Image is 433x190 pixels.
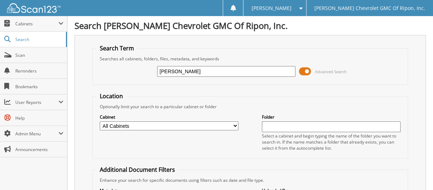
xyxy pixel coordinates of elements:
span: Cabinets [15,21,58,27]
span: Admin Menu [15,131,58,137]
legend: Additional Document Filters [96,166,179,174]
h1: Search [PERSON_NAME] Chevrolet GMC Of Ripon, Inc. [74,20,426,31]
span: Bookmarks [15,84,63,90]
legend: Search Term [96,44,138,52]
span: Help [15,115,63,121]
div: Enhance your search for specific documents using filters such as date and file type. [96,177,404,183]
span: Search [15,36,62,42]
span: Announcements [15,146,63,152]
div: Select a cabinet and begin typing the name of the folder you want to search in. If the name match... [262,133,401,151]
span: User Reports [15,99,58,105]
span: [PERSON_NAME] Chevrolet GMC Of Ripon, Inc. [314,6,425,10]
img: scan123-logo-white.svg [7,3,61,13]
span: Advanced Search [315,69,347,74]
span: Scan [15,52,63,58]
label: Cabinet [100,114,238,120]
div: Optionally limit your search to a particular cabinet or folder [96,104,404,110]
span: Reminders [15,68,63,74]
span: [PERSON_NAME] [252,6,292,10]
iframe: Chat Widget [397,156,433,190]
legend: Location [96,92,127,100]
label: Folder [262,114,401,120]
div: Searches all cabinets, folders, files, metadata, and keywords [96,56,404,62]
